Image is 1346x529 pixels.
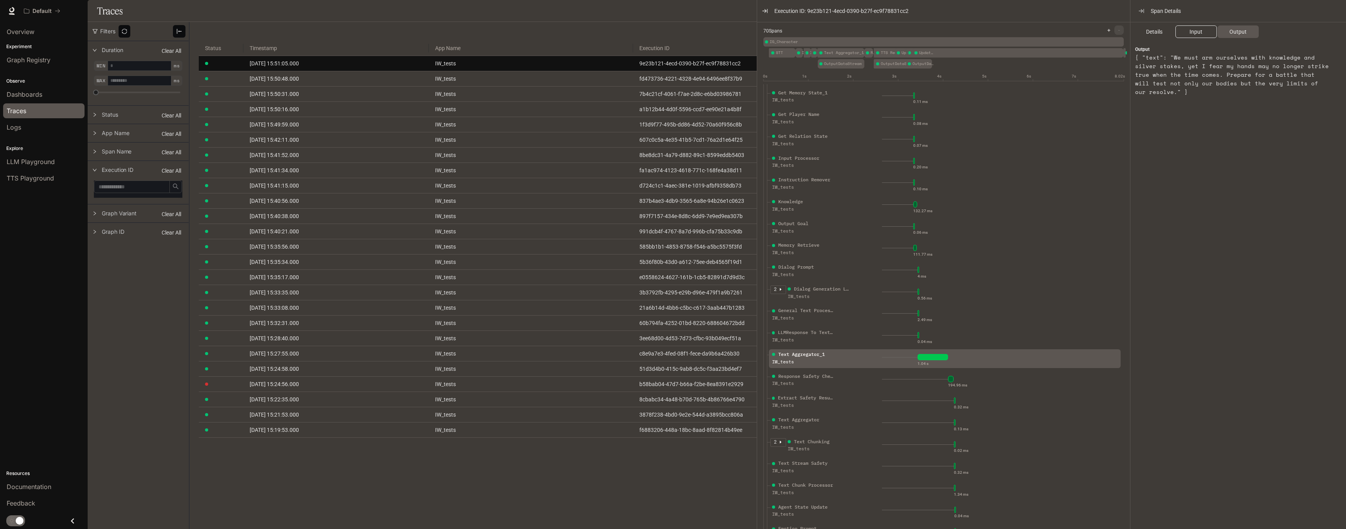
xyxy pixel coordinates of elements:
[772,402,835,409] div: IW_tests
[895,48,898,58] div: LLMResponse To Text_2
[250,90,423,98] a: [DATE] 15:50:31.000
[778,89,828,97] div: Get Memory State_1
[250,395,423,404] a: [DATE] 15:22:35.000
[94,61,108,71] span: MIN
[250,396,299,403] span: [DATE] 15:22:35.000
[162,228,181,237] span: Clear All
[435,227,627,236] a: IW_tests
[804,48,806,58] div: Player Output
[1134,25,1175,38] button: Details
[171,61,182,71] span: ms
[770,89,835,109] div: Get Memory State_1 IW_tests
[639,120,761,129] a: 1f3d9f77-495b-dd86-4d52-70a60f956c8b
[778,133,828,140] div: Get Relation State
[633,38,768,59] span: Execution ID
[954,469,968,476] div: 0.32 ms
[250,335,299,341] span: [DATE] 15:28:40.000
[778,155,819,162] div: Input Processor
[906,59,932,69] div: OutputDataStream
[639,258,761,266] a: 5b36f80b-43d0-a612-75ee-deb4565f19d1
[639,135,761,144] a: 607c0c5a-4e35-41b5-7cd1-76a2d1e64f25
[770,242,835,261] div: Memory Retrieve IW_tests
[162,130,181,138] span: Clear All
[874,59,876,69] div: OutputDataStream
[435,197,627,205] a: IW_tests
[102,210,184,217] span: Graph Variant
[250,228,299,235] span: [DATE] 15:40:21.000
[812,48,817,58] div: Memory Retrieve
[250,381,299,387] span: [DATE] 15:24:56.000
[770,39,1124,45] span: IG_Character
[770,394,835,414] div: Extract Safety Result_1 IW_tests
[250,273,423,282] a: [DATE] 15:35:17.000
[92,211,97,216] span: right
[772,206,835,213] div: IW_tests
[20,3,64,19] button: All workspaces
[171,76,182,86] span: ms
[435,59,627,68] a: IW_tests
[1151,7,1181,15] span: Span Details
[435,258,627,266] a: IW_tests
[774,7,806,15] span: Execution ID:
[778,460,828,467] div: Text Stream Safety
[778,482,833,489] div: Text Chunk Processor
[778,351,825,358] div: Text Aggregator_1
[763,27,782,35] span: 70 Spans
[786,438,850,458] div: Text Chunking IW_tests
[119,25,130,38] button: sync
[199,38,243,59] span: Status
[802,74,806,78] text: 1s
[772,336,835,344] div: IW_tests
[250,120,423,129] a: [DATE] 15:49:59.000
[639,105,761,114] a: a1b12b44-4d0f-5596-ccd7-ee90e21a4b8f
[824,50,864,56] span: Text Aggregator_1
[250,59,423,68] a: [DATE] 15:51:05.000
[902,50,909,56] span: Update Emotion State
[913,99,928,105] div: 0.11 ms
[639,288,761,297] a: 3b3792fb-4295-e29b-d96e-479f1a9b7261
[250,334,423,343] a: [DATE] 15:28:40.000
[435,380,627,388] a: IW_tests
[1123,48,1126,58] div: Save Memory
[639,273,761,282] a: e0558624-4627-161b-1cb5-82891d7d9d3c
[102,130,184,137] span: App Name
[772,380,835,387] div: IW_tests
[778,111,819,118] div: Get Player Name
[807,7,909,15] span: 9e23b121-4ecd-0390-b27f-ec9f78831cc2
[874,48,913,58] div: Relation LLM
[32,8,52,14] p: Default
[810,50,814,56] span: Intent
[892,74,896,78] text: 3s
[429,38,633,59] span: App Name
[1189,27,1202,36] span: Input
[122,29,127,34] span: sync
[250,74,423,83] a: [DATE] 15:50:48.000
[779,287,783,291] span: caret-right
[435,273,627,282] a: IW_tests
[88,124,189,142] div: App Name
[639,242,761,251] a: 585bb1b1-4853-8758-f546-a5bc5575f3fd
[913,186,928,192] div: 0.10 ms
[639,365,761,373] a: 51d3d4b0-415c-9ab8-dc5c-f3aa23bd4ef7
[97,3,122,19] h1: Traces
[250,289,299,296] span: [DATE] 15:33:35.000
[948,382,967,388] div: 194.96 ms
[250,410,423,419] a: [DATE] 15:21:53.000
[173,183,179,190] span: search
[250,365,423,373] a: [DATE] 15:24:58.000
[639,410,761,419] a: 3878f238-4bd0-9e2e-544d-a3895bcc806a
[770,482,835,501] div: Text Chunk Processor IW_tests
[772,118,835,126] div: IW_tests
[435,212,627,220] a: IW_tests
[639,151,761,159] a: 8be8dc31-4a79-d882-89c1-8599eddb5403
[102,166,184,173] span: Execution ID
[92,229,97,234] span: right
[1115,74,1125,78] text: 8.02s
[770,307,835,327] div: General Text Processor IW_tests
[92,112,97,117] span: right
[954,426,968,432] div: 0.13 ms
[155,41,187,54] button: Clear All
[794,438,830,446] div: Text Chunking
[250,76,299,82] span: [DATE] 15:50:48.000
[162,210,181,218] span: Clear All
